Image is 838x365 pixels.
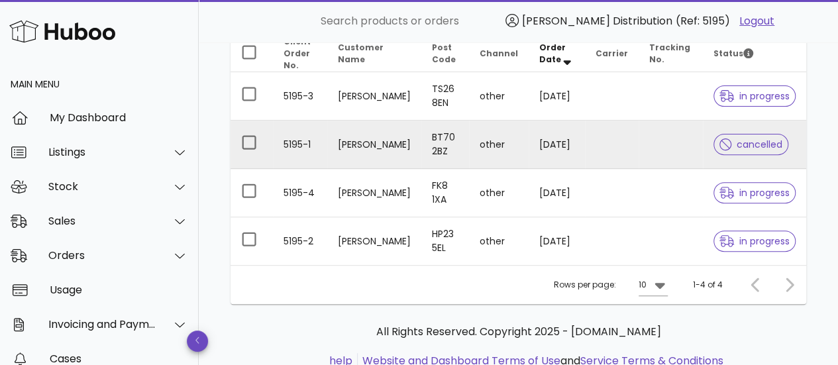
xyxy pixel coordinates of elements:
[273,36,327,72] th: Client Order No.
[327,121,421,169] td: [PERSON_NAME]
[327,36,421,72] th: Customer Name
[719,140,782,149] span: cancelled
[639,274,668,295] div: 10Rows per page:
[529,169,585,217] td: [DATE]
[649,42,690,65] span: Tracking No.
[327,72,421,121] td: [PERSON_NAME]
[529,217,585,265] td: [DATE]
[639,36,703,72] th: Tracking No.
[539,42,566,65] span: Order Date
[713,48,753,59] span: Status
[50,284,188,296] div: Usage
[676,13,730,28] span: (Ref: 5195)
[327,169,421,217] td: [PERSON_NAME]
[469,169,529,217] td: other
[739,13,774,29] a: Logout
[9,17,115,46] img: Huboo Logo
[327,217,421,265] td: [PERSON_NAME]
[338,42,384,65] span: Customer Name
[273,72,327,121] td: 5195-3
[469,121,529,169] td: other
[421,121,469,169] td: BT70 2BZ
[585,36,639,72] th: Carrier
[693,279,723,291] div: 1-4 of 4
[703,36,806,72] th: Status
[719,236,790,246] span: in progress
[48,249,156,262] div: Orders
[421,72,469,121] td: TS26 8EN
[469,217,529,265] td: other
[48,215,156,227] div: Sales
[719,91,790,101] span: in progress
[50,111,188,124] div: My Dashboard
[639,279,647,291] div: 10
[529,36,585,72] th: Order Date: Sorted descending. Activate to remove sorting.
[421,169,469,217] td: FK8 1XA
[432,42,456,65] span: Post Code
[421,217,469,265] td: HP23 5EL
[421,36,469,72] th: Post Code
[529,72,585,121] td: [DATE]
[273,217,327,265] td: 5195-2
[719,188,790,197] span: in progress
[469,72,529,121] td: other
[522,13,672,28] span: [PERSON_NAME] Distribution
[273,169,327,217] td: 5195-4
[273,121,327,169] td: 5195-1
[48,180,156,193] div: Stock
[529,121,585,169] td: [DATE]
[596,48,628,59] span: Carrier
[48,146,156,158] div: Listings
[50,352,188,365] div: Cases
[469,36,529,72] th: Channel
[480,48,518,59] span: Channel
[241,324,796,340] p: All Rights Reserved. Copyright 2025 - [DOMAIN_NAME]
[554,266,668,304] div: Rows per page:
[48,318,156,331] div: Invoicing and Payments
[284,36,311,71] span: Client Order No.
